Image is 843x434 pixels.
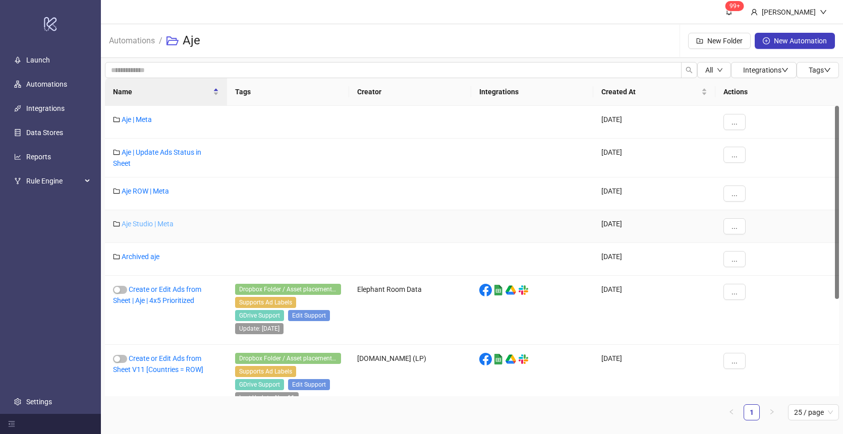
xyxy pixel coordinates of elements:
[824,67,831,74] span: down
[235,297,296,308] span: Supports Ad Labels
[794,405,833,420] span: 25 / page
[717,67,723,73] span: down
[8,420,15,427] span: menu-fold
[732,222,738,230] span: ...
[235,310,284,321] span: GDrive Support
[26,104,65,112] a: Integrations
[288,310,330,321] span: Edit Support
[235,284,341,295] span: Dropbox Folder / Asset placement detection
[696,37,703,44] span: folder-add
[764,404,780,420] li: Next Page
[288,379,330,390] span: Edit Support
[723,147,746,163] button: ...
[26,80,67,88] a: Automations
[723,404,740,420] li: Previous Page
[122,220,174,228] a: Aje Studio | Meta
[593,177,715,210] div: [DATE]
[113,354,203,374] a: Create or Edit Ads from Sheet V11 [Countries = ROW]
[723,185,746,202] button: ...
[113,148,201,167] a: Aje | Update Ads Status in Sheet
[820,9,827,16] span: down
[755,33,835,49] button: New Automation
[707,37,743,45] span: New Folder
[723,404,740,420] button: left
[122,187,169,195] a: Aje ROW | Meta
[781,67,789,74] span: down
[732,118,738,126] span: ...
[593,210,715,243] div: [DATE]
[764,404,780,420] button: right
[723,353,746,369] button: ...
[725,1,744,11] sup: 1774
[732,190,738,198] span: ...
[235,392,299,403] span: Last Update: Nov-11
[105,78,227,106] th: Name
[758,7,820,18] div: [PERSON_NAME]
[769,409,775,415] span: right
[743,66,789,74] span: Integrations
[809,66,831,74] span: Tags
[593,106,715,139] div: [DATE]
[732,357,738,365] span: ...
[593,345,715,427] div: [DATE]
[732,288,738,296] span: ...
[349,78,471,106] th: Creator
[349,276,471,345] div: Elephant Room Data
[744,404,760,420] li: 1
[26,171,82,191] span: Rule Engine
[593,243,715,276] div: [DATE]
[763,37,770,44] span: plus-circle
[593,139,715,177] div: [DATE]
[725,8,733,15] span: bell
[113,116,120,123] span: folder
[26,56,50,64] a: Launch
[723,251,746,267] button: ...
[788,404,839,420] div: Page Size
[686,67,693,74] span: search
[166,35,179,47] span: folder-open
[113,220,120,227] span: folder
[471,78,593,106] th: Integrations
[235,379,284,390] span: GDrive Support
[113,188,120,195] span: folder
[697,62,731,78] button: Alldown
[113,149,120,156] span: folder
[183,33,200,49] h3: Aje
[732,151,738,159] span: ...
[751,9,758,16] span: user
[774,37,827,45] span: New Automation
[797,62,839,78] button: Tagsdown
[122,115,152,123] a: Aje | Meta
[349,345,471,427] div: [DOMAIN_NAME] (LP)
[744,405,759,420] a: 1
[728,409,735,415] span: left
[235,353,341,364] span: Dropbox Folder / Asset placement detection
[113,253,120,260] span: folder
[235,366,296,377] span: Supports Ad Labels
[235,323,284,334] span: Update: 21-10-2024
[107,34,157,45] a: Automations
[601,86,699,97] span: Created At
[113,86,211,97] span: Name
[26,398,52,406] a: Settings
[14,177,21,184] span: fork
[723,284,746,300] button: ...
[26,153,51,161] a: Reports
[705,66,713,74] span: All
[715,78,839,106] th: Actions
[122,253,159,261] a: Archived aje
[723,114,746,130] button: ...
[26,129,63,137] a: Data Stores
[731,62,797,78] button: Integrationsdown
[113,285,201,304] a: Create or Edit Ads from Sheet | Aje | 4x5 Prioritized
[723,218,746,234] button: ...
[159,25,162,57] li: /
[227,78,349,106] th: Tags
[593,276,715,345] div: [DATE]
[688,33,751,49] button: New Folder
[732,255,738,263] span: ...
[593,78,715,106] th: Created At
